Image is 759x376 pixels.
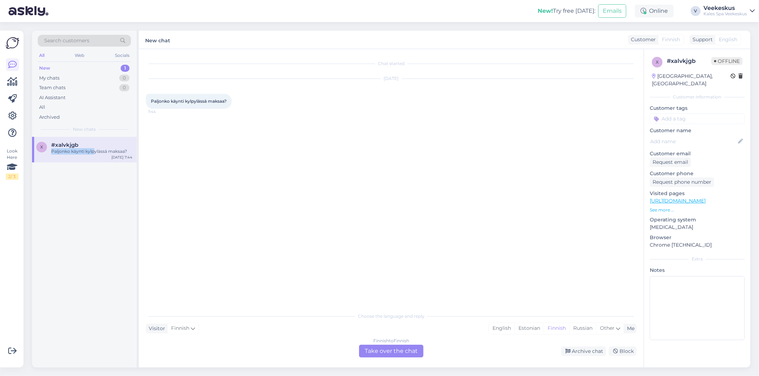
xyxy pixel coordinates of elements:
div: All [38,51,46,60]
a: [URL][DOMAIN_NAME] [650,198,706,204]
p: Browser [650,234,745,241]
span: Finnish [171,324,189,332]
div: Take over the chat [359,345,423,358]
div: Choose the language and reply [146,313,637,319]
div: Request email [650,157,691,167]
img: Askly Logo [6,36,19,50]
div: Customer information [650,94,745,100]
div: 1 [121,65,130,72]
a: VeekeskusKales Spa Veekeskus [703,5,755,17]
span: x [656,59,659,65]
p: Operating system [650,216,745,224]
div: [DATE] [146,75,637,82]
div: English [489,323,515,334]
b: New! [538,7,553,14]
div: Customer [628,36,656,43]
div: 2 / 3 [6,173,19,180]
div: Russian [569,323,596,334]
div: Kales Spa Veekeskus [703,11,747,17]
div: 0 [119,84,130,91]
div: Archived [39,114,60,121]
span: New chats [73,126,96,133]
div: AI Assistant [39,94,65,101]
p: See more ... [650,207,745,213]
p: Notes [650,267,745,274]
span: Other [600,325,615,331]
div: Finnish to Finnish [373,338,409,344]
div: Block [609,347,637,356]
div: Look Here [6,148,19,180]
span: x [40,144,43,150]
div: [DATE] 7:44 [111,155,132,160]
input: Add name [650,138,737,145]
p: Customer tags [650,104,745,112]
div: Me [624,325,634,332]
span: 7:44 [148,109,175,114]
div: Web [74,51,86,60]
div: Visitor [146,325,165,332]
button: Emails [598,4,626,18]
div: [GEOGRAPHIC_DATA], [GEOGRAPHIC_DATA] [652,72,731,87]
div: Extra [650,256,745,262]
div: Veekeskus [703,5,747,11]
div: Archive chat [561,347,606,356]
div: Paljonko käynti kylpylässä maksaa? [51,148,132,155]
div: Request phone number [650,177,714,187]
div: Try free [DATE]: [538,7,595,15]
p: Customer phone [650,170,745,177]
p: Customer name [650,127,745,134]
span: Paljonko käynti kylpylässä maksaa? [151,98,227,104]
div: New [39,65,50,72]
label: New chat [145,35,170,44]
span: English [719,36,737,43]
span: #xalvkjgb [51,142,78,148]
span: Finnish [662,36,680,43]
div: V [691,6,701,16]
div: Online [635,5,674,17]
div: # xalvkjgb [667,57,711,65]
div: Support [690,36,713,43]
div: Estonian [515,323,544,334]
p: [MEDICAL_DATA] [650,224,745,231]
span: Search customers [44,37,89,44]
p: Visited pages [650,190,745,197]
div: Socials [114,51,131,60]
div: 0 [119,75,130,82]
p: Chrome [TECHNICAL_ID] [650,241,745,249]
input: Add a tag [650,113,745,124]
div: Finnish [544,323,569,334]
span: Offline [711,57,743,65]
div: Team chats [39,84,65,91]
div: Chat started [146,60,637,67]
div: My chats [39,75,59,82]
div: All [39,104,45,111]
p: Customer email [650,150,745,157]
